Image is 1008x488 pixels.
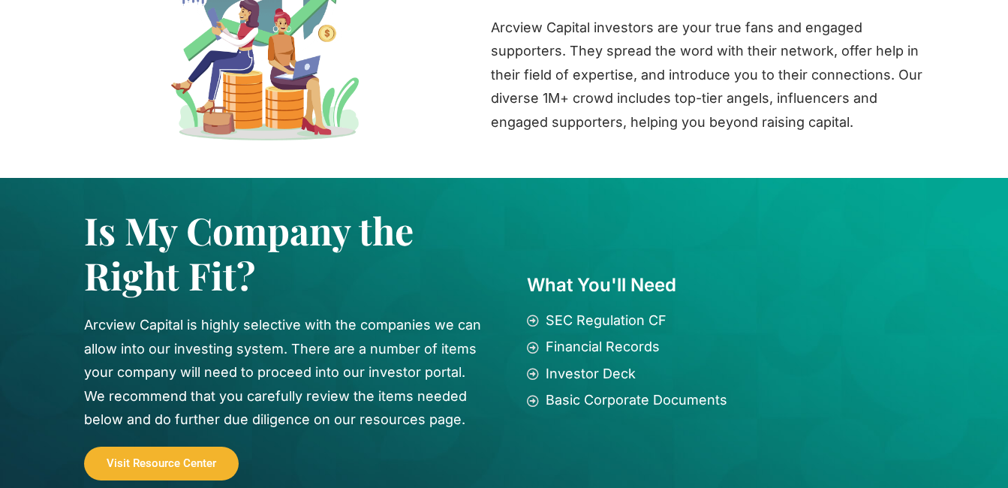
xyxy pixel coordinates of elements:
[491,16,931,134] p: Arcview Capital investors are your true fans and engaged supporters. They spread the word with th...
[527,276,925,294] h6: What You'll Need
[84,313,482,432] p: Arcview Capital is highly selective with the companies we can allow into our investing system. Th...
[84,447,239,480] a: Visit Resource Center
[107,458,216,469] span: Visit Resource Center
[542,363,636,386] span: Investor Deck
[542,309,666,333] span: SEC Regulation CF
[84,208,482,298] h3: Is My Company the Right Fit?
[542,336,660,359] span: Financial Records
[542,389,727,412] span: Basic Corporate Documents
